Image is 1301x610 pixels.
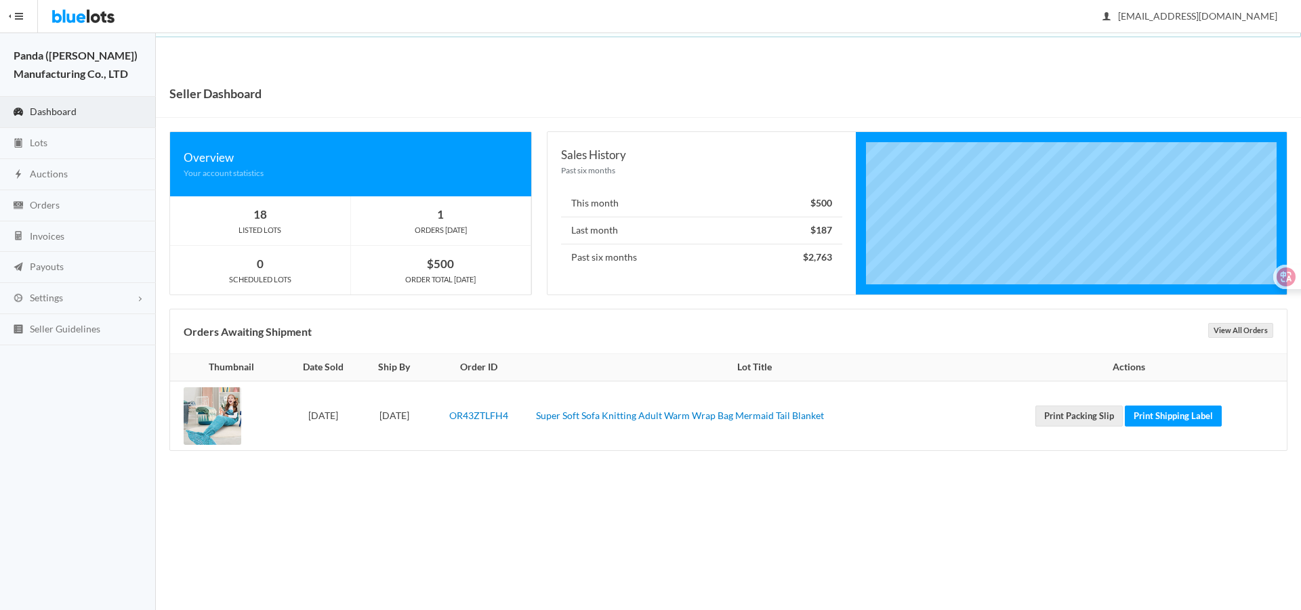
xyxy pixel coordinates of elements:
[14,49,138,80] strong: Panda ([PERSON_NAME]) Manufacturing Co., LTD
[12,324,25,336] ion-icon: list box
[351,224,531,236] div: ORDERS [DATE]
[531,354,978,381] th: Lot Title
[12,261,25,274] ion-icon: paper plane
[351,274,531,286] div: ORDER TOTAL [DATE]
[426,354,531,381] th: Order ID
[561,217,842,244] li: Last month
[12,169,25,181] ion-icon: flash
[285,354,362,381] th: Date Sold
[561,164,842,177] div: Past six months
[12,106,25,119] ion-icon: speedometer
[30,168,68,179] span: Auctions
[170,274,350,286] div: SCHEDULED LOTS
[536,410,824,421] a: Super Soft Sofa Knitting Adult Warm Wrap Bag Mermaid Tail Blanket
[1103,10,1277,22] span: [EMAIL_ADDRESS][DOMAIN_NAME]
[285,381,362,450] td: [DATE]
[30,230,64,242] span: Invoices
[12,137,25,150] ion-icon: clipboard
[257,257,264,271] strong: 0
[30,323,100,334] span: Seller Guidelines
[169,83,262,104] h1: Seller Dashboard
[561,190,842,217] li: This month
[803,251,832,263] strong: $2,763
[1035,406,1123,427] a: Print Packing Slip
[561,244,842,271] li: Past six months
[30,292,63,303] span: Settings
[12,292,25,305] ion-icon: cog
[1208,323,1273,338] a: View All Orders
[30,199,60,211] span: Orders
[170,354,285,381] th: Thumbnail
[449,410,508,421] a: OR43ZTLFH4
[30,137,47,148] span: Lots
[30,261,64,272] span: Payouts
[362,354,426,381] th: Ship By
[437,207,444,221] strong: 1
[1100,11,1113,24] ion-icon: person
[170,224,350,236] div: LISTED LOTS
[184,148,518,167] div: Overview
[253,207,267,221] strong: 18
[810,197,832,209] strong: $500
[810,224,832,236] strong: $187
[561,146,842,164] div: Sales History
[427,257,454,271] strong: $500
[12,230,25,243] ion-icon: calculator
[12,200,25,213] ion-icon: cash
[30,106,77,117] span: Dashboard
[979,354,1287,381] th: Actions
[184,167,518,179] div: Your account statistics
[1125,406,1222,427] a: Print Shipping Label
[184,325,312,338] b: Orders Awaiting Shipment
[362,381,426,450] td: [DATE]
